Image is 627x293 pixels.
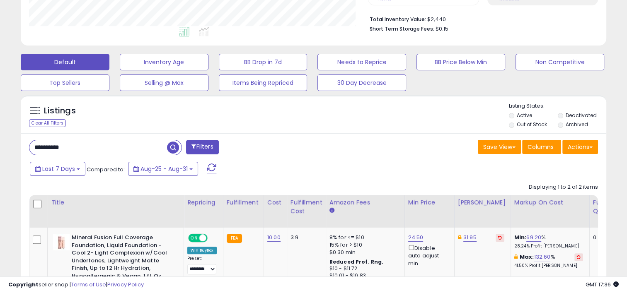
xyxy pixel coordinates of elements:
p: 28.24% Profit [PERSON_NAME] [514,243,583,249]
div: % [514,253,583,269]
div: [PERSON_NAME] [458,198,507,207]
div: 8% for <= $10 [329,234,398,241]
a: 24.50 [408,233,424,242]
span: $0.15 [435,25,448,33]
div: % [514,234,583,249]
a: 31.95 [463,233,477,242]
button: Needs to Reprice [317,54,406,70]
h5: Listings [44,105,76,117]
small: Amazon Fees. [329,207,334,214]
p: 41.50% Profit [PERSON_NAME] [514,263,583,269]
button: Last 7 Days [30,162,85,176]
span: Last 7 Days [42,165,75,173]
li: $2,440 [369,14,592,24]
span: Aug-25 - Aug-31 [140,165,188,173]
b: Short Term Storage Fees: [369,25,434,32]
label: Out of Stock [517,121,547,128]
span: Compared to: [87,166,125,173]
button: Inventory Age [120,54,208,70]
button: Save View [478,140,521,154]
button: Filters [186,140,218,154]
div: $0.30 min [329,249,398,256]
button: Non Competitive [516,54,604,70]
b: Min: [514,233,527,241]
label: Active [517,112,532,119]
label: Archived [566,121,588,128]
a: Terms of Use [71,281,106,288]
div: Fulfillment Cost [291,198,322,216]
b: Total Inventory Value: [369,16,426,23]
div: seller snap | | [8,281,144,289]
button: Selling @ Max [120,74,208,91]
div: Markup on Cost [514,198,586,207]
div: Win BuyBox [187,247,217,254]
button: 30 Day Decrease [317,74,406,91]
img: 31v1Ie318WL._SL40_.jpg [53,234,70,250]
div: 3.9 [291,234,320,241]
button: Aug-25 - Aug-31 [128,162,198,176]
span: ON [189,235,199,242]
div: Cost [267,198,283,207]
button: Columns [522,140,561,154]
button: Items Being Repriced [219,74,307,91]
div: Disable auto adjust min [408,243,448,267]
div: 0 [593,234,619,241]
button: Actions [562,140,598,154]
div: 15% for > $10 [329,241,398,249]
a: 132.60 [534,253,550,261]
button: Top Sellers [21,74,109,91]
div: Repricing [187,198,220,207]
div: Fulfillable Quantity [593,198,622,216]
strong: Copyright [8,281,39,288]
div: Clear All Filters [29,119,66,127]
span: 2025-09-9 17:36 GMT [586,281,619,288]
a: 10.00 [267,233,281,242]
button: Default [21,54,109,70]
th: The percentage added to the cost of goods (COGS) that forms the calculator for Min & Max prices. [511,195,589,228]
b: Max: [520,253,534,261]
span: OFF [206,235,220,242]
p: Listing States: [509,102,606,110]
div: Title [51,198,180,207]
div: $10 - $11.72 [329,265,398,272]
div: Amazon Fees [329,198,401,207]
div: Min Price [408,198,451,207]
small: FBA [227,234,242,243]
div: Fulfillment [227,198,260,207]
button: BB Drop in 7d [219,54,307,70]
div: Preset: [187,256,217,274]
b: Mineral Fusion Full Coverage Foundation, Liquid Foundation - Cool 2- Light Complexion w/Cool Unde... [72,234,172,282]
b: Reduced Prof. Rng. [329,258,384,265]
a: 69.20 [526,233,541,242]
span: Columns [528,143,554,151]
button: BB Price Below Min [416,54,505,70]
div: Displaying 1 to 2 of 2 items [529,183,598,191]
a: Privacy Policy [107,281,144,288]
label: Deactivated [566,112,597,119]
